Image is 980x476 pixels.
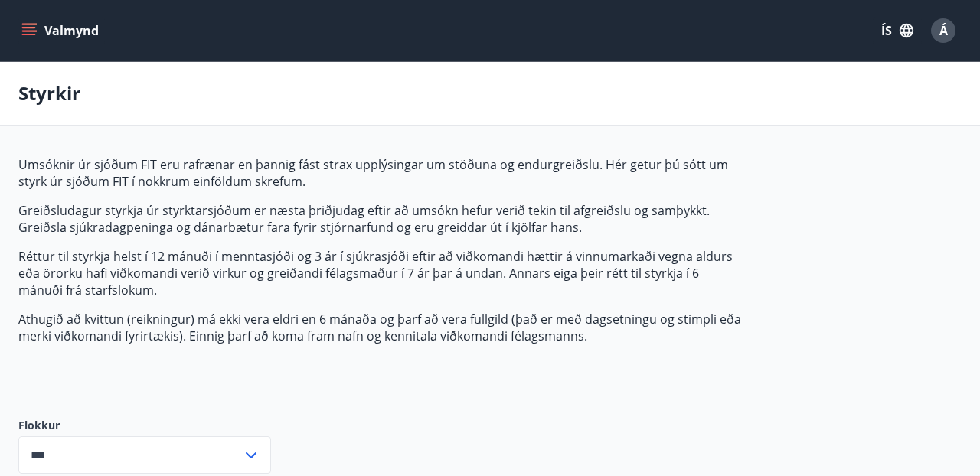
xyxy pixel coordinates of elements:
p: Greiðsludagur styrkja úr styrktarsjóðum er næsta þriðjudag eftir að umsókn hefur verið tekin til ... [18,202,741,236]
p: Athugið að kvittun (reikningur) má ekki vera eldri en 6 mánaða og þarf að vera fullgild (það er m... [18,311,741,344]
span: Á [939,22,948,39]
p: Umsóknir úr sjóðum FIT eru rafrænar en þannig fást strax upplýsingar um stöðuna og endurgreiðslu.... [18,156,741,190]
button: ÍS [873,17,922,44]
button: Á [925,12,962,49]
label: Flokkur [18,418,271,433]
p: Styrkir [18,80,80,106]
p: Réttur til styrkja helst í 12 mánuði í menntasjóði og 3 ár í sjúkrasjóði eftir að viðkomandi hætt... [18,248,741,298]
button: menu [18,17,105,44]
